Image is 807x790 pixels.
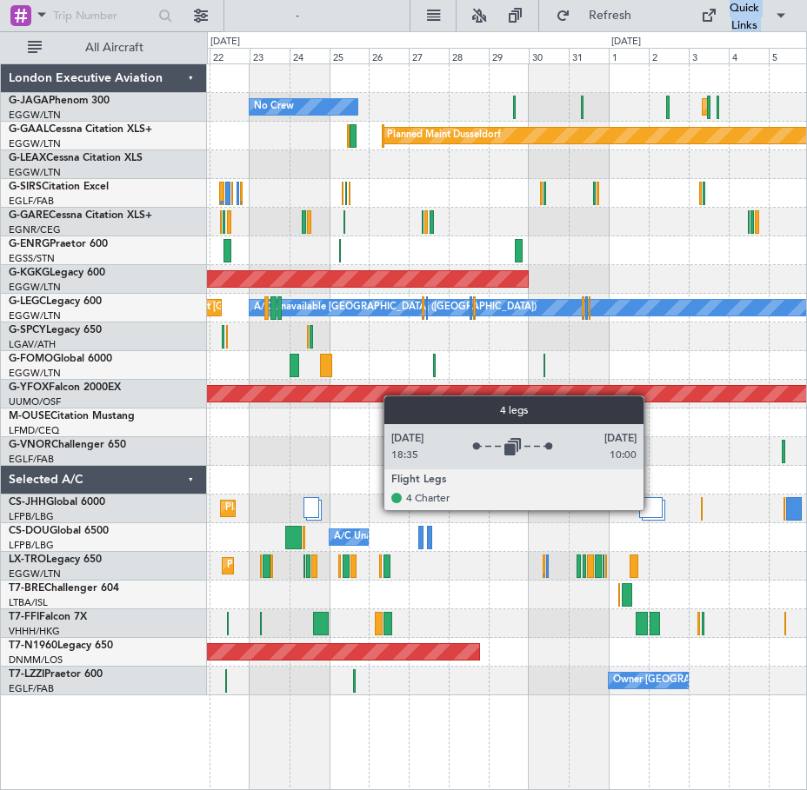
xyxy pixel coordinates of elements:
[9,395,61,408] a: UUMO/OSF
[19,34,189,62] button: All Aircraft
[609,48,649,63] div: 1
[9,252,55,265] a: EGSS/STN
[9,325,102,335] a: G-SPCYLegacy 650
[9,239,108,249] a: G-ENRGPraetor 600
[9,497,46,508] span: CS-JHH
[9,554,46,565] span: LX-TRO
[9,210,49,221] span: G-GARE
[692,2,797,30] button: Quick Links
[9,96,110,106] a: G-JAGAPhenom 300
[729,48,769,63] div: 4
[9,153,46,163] span: G-LEAX
[9,124,49,135] span: G-GAAL
[330,48,370,63] div: 25
[9,526,109,536] a: CS-DOUGlobal 6500
[9,109,61,122] a: EGGW/LTN
[9,124,152,135] a: G-GAALCessna Citation XLS+
[9,453,54,466] a: EGLF/FAB
[649,48,689,63] div: 2
[9,354,112,364] a: G-FOMOGlobal 6000
[9,641,113,651] a: T7-N1960Legacy 650
[210,35,240,50] div: [DATE]
[9,510,54,523] a: LFPB/LBG
[9,354,53,364] span: G-FOMO
[9,669,44,680] span: T7-LZZI
[9,568,61,581] a: EGGW/LTN
[227,553,501,579] div: Planned Maint [GEOGRAPHIC_DATA] ([GEOGRAPHIC_DATA])
[9,411,50,422] span: M-OUSE
[9,281,61,294] a: EGGW/LTN
[409,48,449,63] div: 27
[9,96,49,106] span: G-JAGA
[9,325,46,335] span: G-SPCY
[250,48,290,63] div: 23
[334,524,406,550] div: A/C Unavailable
[225,495,499,521] div: Planned Maint [GEOGRAPHIC_DATA] ([GEOGRAPHIC_DATA])
[45,42,183,54] span: All Aircraft
[9,367,61,380] a: EGGW/LTN
[9,296,46,307] span: G-LEGC
[548,2,652,30] button: Refresh
[9,625,60,638] a: VHHH/HKG
[9,411,135,422] a: M-OUSECitation Mustang
[254,295,537,321] div: A/C Unavailable [GEOGRAPHIC_DATA] ([GEOGRAPHIC_DATA])
[9,137,61,150] a: EGGW/LTN
[9,268,50,278] span: G-KGKG
[9,596,48,609] a: LTBA/ISL
[9,424,59,437] a: LFMD/CEQ
[9,268,105,278] a: G-KGKGLegacy 600
[210,48,250,63] div: 22
[9,612,87,622] a: T7-FFIFalcon 7X
[9,497,105,508] a: CS-JHHGlobal 6000
[9,223,61,236] a: EGNR/CEG
[9,526,50,536] span: CS-DOU
[9,382,49,393] span: G-YFOX
[9,210,152,221] a: G-GARECessna Citation XLS+
[9,583,44,594] span: T7-BRE
[9,239,50,249] span: G-ENRG
[9,654,63,667] a: DNMM/LOS
[574,10,647,22] span: Refresh
[9,296,102,307] a: G-LEGCLegacy 600
[9,682,54,695] a: EGLF/FAB
[9,309,61,322] a: EGGW/LTN
[369,48,409,63] div: 26
[489,48,529,63] div: 29
[449,48,489,63] div: 28
[9,166,61,179] a: EGGW/LTN
[9,182,109,192] a: G-SIRSCitation Excel
[254,94,294,120] div: No Crew
[569,48,609,63] div: 31
[689,48,729,63] div: 3
[9,669,103,680] a: T7-LZZIPraetor 600
[529,48,569,63] div: 30
[9,539,54,552] a: LFPB/LBG
[9,195,54,208] a: EGLF/FAB
[9,338,56,351] a: LGAV/ATH
[9,382,121,393] a: G-YFOXFalcon 2000EX
[9,554,102,565] a: LX-TROLegacy 650
[9,182,42,192] span: G-SIRS
[53,3,153,29] input: Trip Number
[611,35,641,50] div: [DATE]
[9,641,57,651] span: T7-N1960
[9,153,143,163] a: G-LEAXCessna Citation XLS
[9,612,39,622] span: T7-FFI
[387,123,501,149] div: Planned Maint Dusseldorf
[290,48,330,63] div: 24
[9,583,119,594] a: T7-BREChallenger 604
[9,440,126,450] a: G-VNORChallenger 650
[9,440,51,450] span: G-VNOR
